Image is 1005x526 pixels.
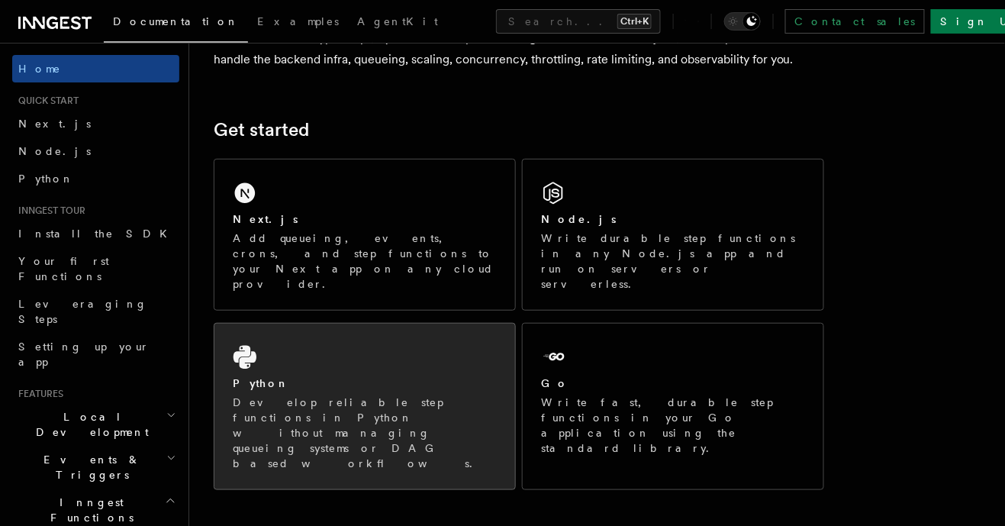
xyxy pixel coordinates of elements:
[12,333,179,376] a: Setting up your app
[541,395,805,456] p: Write fast, durable step functions in your Go application using the standard library.
[724,12,761,31] button: Toggle dark mode
[214,119,309,140] a: Get started
[233,376,289,391] h2: Python
[541,231,805,292] p: Write durable step functions in any Node.js app and run on servers or serverless.
[248,5,348,41] a: Examples
[18,255,109,282] span: Your first Functions
[541,211,617,227] h2: Node.js
[233,231,497,292] p: Add queueing, events, crons, and step functions to your Next app on any cloud provider.
[18,340,150,368] span: Setting up your app
[12,409,166,440] span: Local Development
[18,118,91,130] span: Next.js
[257,15,339,27] span: Examples
[12,452,166,482] span: Events & Triggers
[12,247,179,290] a: Your first Functions
[18,61,61,76] span: Home
[12,495,165,525] span: Inngest Functions
[214,159,516,311] a: Next.jsAdd queueing, events, crons, and step functions to your Next app on any cloud provider.
[18,173,74,185] span: Python
[12,403,179,446] button: Local Development
[785,9,925,34] a: Contact sales
[617,14,652,29] kbd: Ctrl+K
[12,205,85,217] span: Inngest tour
[214,323,516,490] a: PythonDevelop reliable step functions in Python without managing queueing systems or DAG based wo...
[18,228,176,240] span: Install the SDK
[12,110,179,137] a: Next.js
[214,27,824,70] p: Write functions in TypeScript, Python or Go to power background and scheduled jobs, with steps bu...
[12,137,179,165] a: Node.js
[12,165,179,192] a: Python
[12,388,63,400] span: Features
[233,395,497,471] p: Develop reliable step functions in Python without managing queueing systems or DAG based workflows.
[233,211,298,227] h2: Next.js
[522,323,824,490] a: GoWrite fast, durable step functions in your Go application using the standard library.
[541,376,569,391] h2: Go
[357,15,438,27] span: AgentKit
[18,145,91,157] span: Node.js
[522,159,824,311] a: Node.jsWrite durable step functions in any Node.js app and run on servers or serverless.
[12,220,179,247] a: Install the SDK
[18,298,147,325] span: Leveraging Steps
[12,446,179,489] button: Events & Triggers
[12,290,179,333] a: Leveraging Steps
[113,15,239,27] span: Documentation
[12,95,79,107] span: Quick start
[348,5,447,41] a: AgentKit
[496,9,661,34] button: Search...Ctrl+K
[12,55,179,82] a: Home
[104,5,248,43] a: Documentation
